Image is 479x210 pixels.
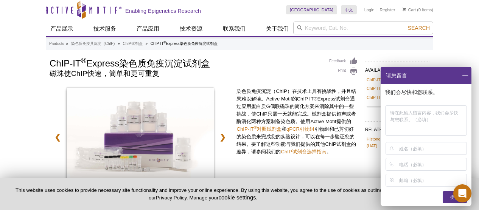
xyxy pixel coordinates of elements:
a: Login [364,7,375,12]
a: 技术资源 [175,22,207,36]
a: ChIP-IT High Sensitivity® [367,76,412,83]
a: 染色质免疫共沉淀（ChIP) [71,40,115,47]
input: Keyword, Cat. No. [293,22,433,34]
a: [GEOGRAPHIC_DATA] [286,5,337,14]
a: ChIP-IT®PBMC [367,94,395,101]
span: Search [408,25,430,31]
a: 产品应用 [132,22,164,36]
sup: ® [81,56,87,65]
img: ChIP-IT Express Kit [67,88,214,186]
li: | [376,5,378,14]
a: Register [379,7,395,12]
a: Histone Acetyltransferase Activity (HAT) [367,136,428,149]
h2: 磁珠使ChIP快速，简单和更可重复 [50,70,322,77]
p: 我们会尽快和您联系。 [385,89,468,96]
a: ChIP-IT®FFPE II [367,85,397,92]
a: 关于我们 [261,22,293,36]
input: 姓名（必填） [399,142,465,154]
a: 中文 [341,5,357,14]
p: This website uses cookies to provide necessary site functionality and improve your online experie... [12,187,394,201]
a: ChIP试剂盒 [123,40,143,47]
li: » [118,42,120,46]
a: ChIP-IT Express Kit [67,88,214,188]
div: 提交 [443,191,467,203]
li: » [66,42,68,46]
p: 染色质免疫沉淀（ChIP）在技术上具有挑战性，并且结果难以解读。Active Motif的ChIP IT®Express试剂盒通过应用蛋白质G偶联磁珠的简化方案来消除其中的一些挑战，使ChIP只... [236,88,358,156]
li: (0 items) [403,5,433,14]
h1: ChIP-IT Express染色质免疫沉淀试剂盒 [50,57,322,68]
img: Your Cart [403,8,406,11]
a: 技术服务 [89,22,121,36]
a: qPCR引物组 [286,126,314,132]
span: 请您留言 [385,67,407,84]
input: 电话（必填） [399,158,465,170]
a: Cart [403,7,416,12]
a: Privacy Policy [156,195,187,201]
a: ❯ [215,128,231,146]
a: Show More [367,103,428,111]
h2: RELATED PRODUCTS [365,121,429,134]
a: ChIP-IT®对照试剂盒 [236,126,281,132]
button: cookie settings [218,194,256,201]
a: Feedback [329,57,358,65]
li: ChIP-IT Express染色质免疫沉淀试剂盒 [151,42,218,46]
div: Open Intercom Messenger [453,184,471,202]
a: Print [329,67,358,76]
sup: ® [254,125,257,130]
a: 联系我们 [218,22,250,36]
button: Search [406,25,432,31]
h2: Enabling Epigenetics Research [125,8,201,14]
a: ❮ [50,128,66,146]
a: ChIP试剂盒选择指南 [281,149,326,154]
sup: ® [163,40,166,44]
a: Products [49,40,64,47]
li: » [146,42,148,46]
input: 邮箱（必填） [399,174,465,186]
a: 产品展示 [46,22,78,36]
h2: AVAILABLE PRODUCTS [365,62,429,75]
